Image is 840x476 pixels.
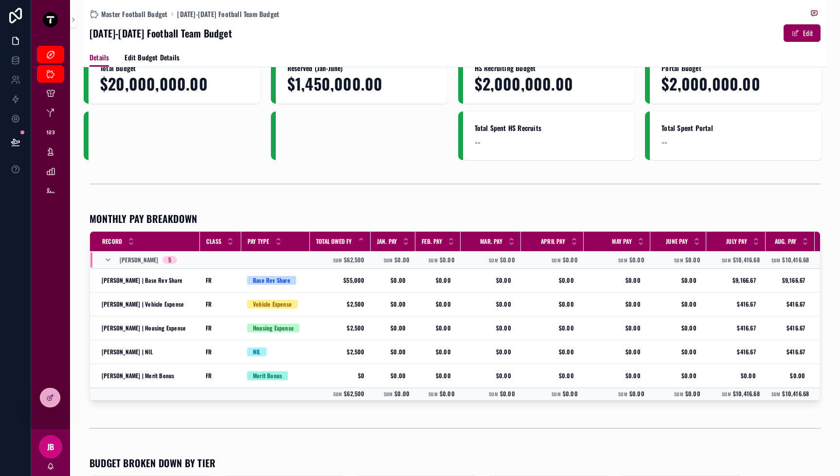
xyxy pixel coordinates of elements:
span: Mar. Pay [480,238,502,245]
span: Aug. Pay [775,238,797,245]
span: [PERSON_NAME] | Vehicle Expense [102,300,184,308]
span: $0.00 [593,324,641,332]
span: May Pay [612,238,631,245]
span: $10,416.68 [782,389,809,398]
span: $1,450,000.00 [287,75,436,92]
span: $0.00 [470,276,511,284]
button: Edit [784,24,821,42]
span: $62,500 [344,256,364,264]
span: $0.00 [593,372,641,380]
h1: MONTHLY PAY BREAKDOWN [89,212,197,225]
small: Sum [489,257,498,264]
small: Sum [429,391,438,398]
span: $10,416.68 [733,389,760,398]
small: Sum [618,257,627,264]
span: [PERSON_NAME] | Base Rev Share [102,276,182,284]
small: Sum [674,257,683,264]
a: [DATE]-[DATE] Football Team Budget [177,9,279,19]
h1: [DATE]-[DATE] Football Team Budget [89,26,232,40]
span: $10,416.68 [782,256,809,264]
span: $2,000,000.00 [661,75,810,92]
span: $0.00 [440,389,455,398]
span: $0.00 [593,300,641,308]
span: Record [102,238,122,245]
span: Edit Budget Details [125,53,179,62]
span: $2,500 [316,324,365,332]
div: Housing Expense [253,324,294,332]
span: $0.00 [470,324,511,332]
span: $9,166.67 [716,276,756,284]
span: $416.67 [716,324,756,332]
span: June Pay [666,238,688,245]
span: $0.00 [470,372,511,380]
span: $0.00 [685,389,700,398]
small: Sum [674,391,683,398]
div: scrollable content [31,39,70,212]
span: $0.00 [380,348,406,356]
span: $0.00 [531,324,574,332]
small: Sum [489,391,498,398]
span: FR [206,348,212,356]
small: Sum [722,391,731,398]
a: Edit Budget Details [125,49,179,68]
a: Master Football Budget [89,9,167,19]
span: Master Football Budget [101,9,167,19]
span: $0.00 [531,372,574,380]
span: Pay Type [248,238,269,245]
span: Total Spent Portal [661,123,810,133]
small: Sum [552,391,561,398]
span: $0.00 [425,348,451,356]
span: $0.00 [593,276,641,284]
span: $0.00 [425,276,451,284]
span: Reserved (Jan-June) [287,63,436,73]
small: Sum [618,391,627,398]
span: [PERSON_NAME] | Merit Bonus [102,372,174,380]
span: $416.67 [775,324,805,332]
small: Sum [771,257,781,264]
span: $0.00 [425,324,451,332]
small: Sum [552,257,561,264]
span: $0.00 [629,256,644,264]
span: April Pay [541,238,565,245]
span: $416.67 [716,348,756,356]
span: JB [47,441,54,453]
span: $0.00 [380,276,406,284]
a: Details [89,49,109,67]
span: [PERSON_NAME] | Housing Expense [102,324,186,332]
span: -- [475,135,481,148]
span: $416.67 [775,348,805,356]
span: $0.00 [425,372,451,380]
h1: BUDGET BROKEN DOWN BY TIER [89,456,215,470]
span: $416.67 [716,300,756,308]
small: Sum [722,257,731,264]
div: Base Rev Share [253,276,290,285]
div: 5 [168,256,171,264]
span: Jan. Pay [377,238,397,245]
span: $10,416.68 [733,256,760,264]
span: Total Spent HS Recruits [475,123,623,133]
span: $0.00 [716,372,756,380]
span: $0.00 [394,256,410,264]
small: Sum [333,391,342,398]
span: [PERSON_NAME] [120,256,159,264]
span: July Pay [726,238,747,245]
span: $0.00 [593,348,641,356]
span: $0.00 [629,389,644,398]
span: $0.00 [440,256,455,264]
span: $0.00 [380,324,406,332]
span: $0.00 [660,276,697,284]
span: $0.00 [500,256,515,264]
span: $0.00 [775,372,805,380]
span: $0.00 [470,300,511,308]
small: Sum [429,257,438,264]
span: $62,500 [344,389,364,398]
span: FR [206,276,212,284]
div: Vehicle Expense [253,300,292,309]
span: $20,000,000.00 [100,75,249,92]
div: NIL [253,348,261,356]
div: Merit Bonus [253,371,282,380]
span: $0.00 [380,372,406,380]
span: $0.00 [563,389,578,398]
span: $2,000,000.00 [475,75,623,92]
